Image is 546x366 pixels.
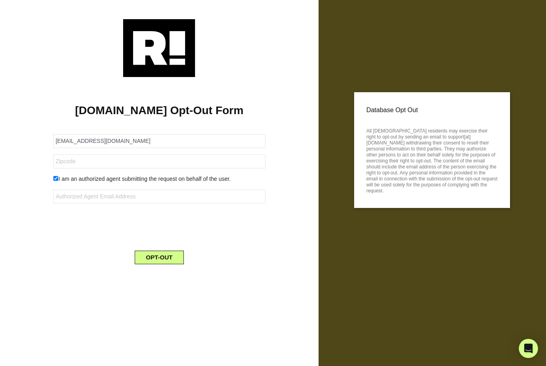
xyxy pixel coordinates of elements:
[53,134,265,148] input: Email Address
[135,251,184,264] button: OPT-OUT
[98,210,220,241] iframe: reCAPTCHA
[366,104,498,116] p: Database Opt Out
[47,175,271,183] div: I am an authorized agent submitting the request on behalf of the user.
[53,190,265,204] input: Authorized Agent Email Address
[366,126,498,194] p: All [DEMOGRAPHIC_DATA] residents may exercise their right to opt-out by sending an email to suppo...
[12,104,307,117] h1: [DOMAIN_NAME] Opt-Out Form
[53,154,265,168] input: Zipcode
[123,19,195,77] img: Retention.com
[519,339,538,358] div: Open Intercom Messenger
